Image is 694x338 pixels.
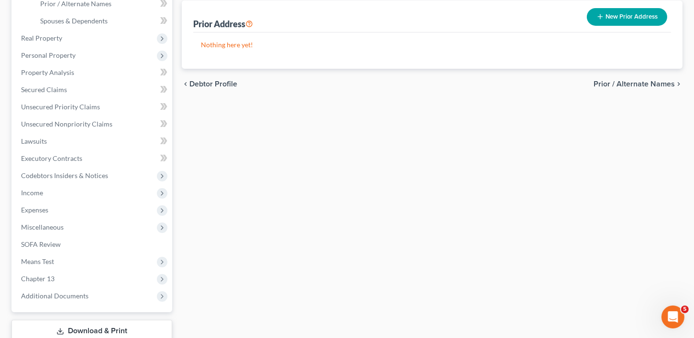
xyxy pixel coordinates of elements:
[182,80,189,88] i: chevron_left
[594,80,675,88] span: Prior / Alternate Names
[21,68,74,76] span: Property Analysis
[13,98,172,116] a: Unsecured Priority Claims
[21,34,62,42] span: Real Property
[40,17,108,25] span: Spouses & Dependents
[21,206,48,214] span: Expenses
[661,306,684,328] iframe: Intercom live chat
[21,275,55,283] span: Chapter 13
[13,150,172,167] a: Executory Contracts
[193,18,253,30] div: Prior Address
[21,223,64,231] span: Miscellaneous
[21,189,43,197] span: Income
[182,80,237,88] button: chevron_left Debtor Profile
[13,81,172,98] a: Secured Claims
[681,306,689,313] span: 5
[189,80,237,88] span: Debtor Profile
[587,8,667,26] button: New Prior Address
[13,64,172,81] a: Property Analysis
[594,80,683,88] button: Prior / Alternate Names chevron_right
[13,236,172,253] a: SOFA Review
[13,133,172,150] a: Lawsuits
[21,154,82,162] span: Executory Contracts
[21,257,54,265] span: Means Test
[13,116,172,133] a: Unsecured Nonpriority Claims
[21,292,88,300] span: Additional Documents
[21,120,112,128] span: Unsecured Nonpriority Claims
[21,51,76,59] span: Personal Property
[21,137,47,145] span: Lawsuits
[21,103,100,111] span: Unsecured Priority Claims
[21,85,67,94] span: Secured Claims
[21,240,61,248] span: SOFA Review
[675,80,683,88] i: chevron_right
[201,40,663,50] p: Nothing here yet!
[33,12,172,30] a: Spouses & Dependents
[21,171,108,180] span: Codebtors Insiders & Notices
